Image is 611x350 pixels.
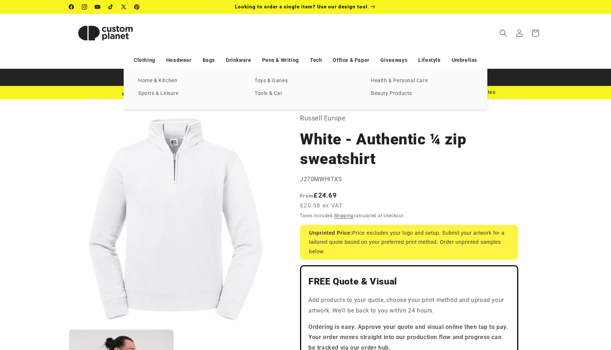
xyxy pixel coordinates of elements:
strong: Unprinted Price: [309,230,352,236]
a: Tools & Car [255,89,356,99]
img: Custom Planet [69,17,142,49]
a: Custom Planet [67,14,145,52]
a: Lifestyle [418,54,440,67]
a: Drinkware [226,54,251,67]
iframe: Chat Widget [575,315,611,350]
strong: £24.69 [300,191,337,199]
span: J270MWHITXS [300,176,342,183]
p: Russell Europe [300,112,518,124]
p: Add products to your quote, choose your print method and upload your artwork. We'll be back to yo... [308,295,510,316]
h1: White - Authentic ¼ zip sweatshirt [300,130,518,169]
a: Toys & Ganes [255,76,356,86]
a: Bags [203,54,215,67]
span: Looking to order a single item? Use our design tool [235,4,368,9]
a: Office & Paper [333,54,369,67]
a: Shipping [334,213,354,218]
a: Pens & Writing [262,54,299,67]
a: Umbrellas [452,54,477,67]
a: Home & Kitchen [138,76,240,86]
h2: FREE Quote & Visual [308,276,510,287]
a: Tech [310,54,322,67]
a: Health & Personal Care [371,76,473,86]
a: Sports & Leisure [138,89,240,99]
div: Price excludes your logo and setup. Submit your artwork for a tailored quote based on your prefer... [300,225,518,260]
div: Taxes included. calculated at checkout. [300,212,518,219]
a: Giveaways [380,54,407,67]
span: From [300,193,314,199]
a: Clothing [134,54,155,67]
span: £20.58 ex VAT [300,202,343,210]
a: Beauty Products [371,89,473,99]
a: Headwear [166,54,192,67]
summary: Search [495,25,511,41]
